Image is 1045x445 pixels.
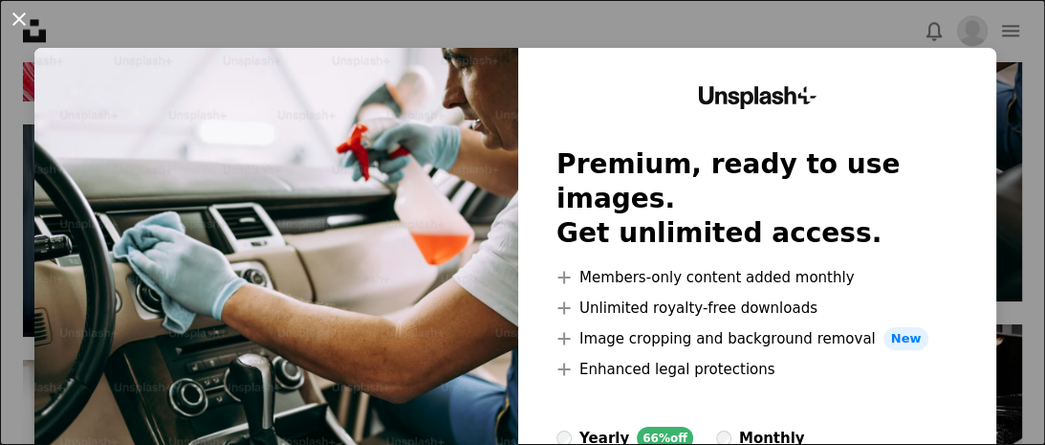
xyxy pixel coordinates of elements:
h2: Premium, ready to use images. Get unlimited access. [556,147,958,251]
li: Unlimited royalty-free downloads [556,297,958,320]
li: Image cropping and background removal [556,327,958,350]
li: Members-only content added monthly [556,266,958,289]
li: Enhanced legal protections [556,358,958,381]
span: New [883,327,929,350]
